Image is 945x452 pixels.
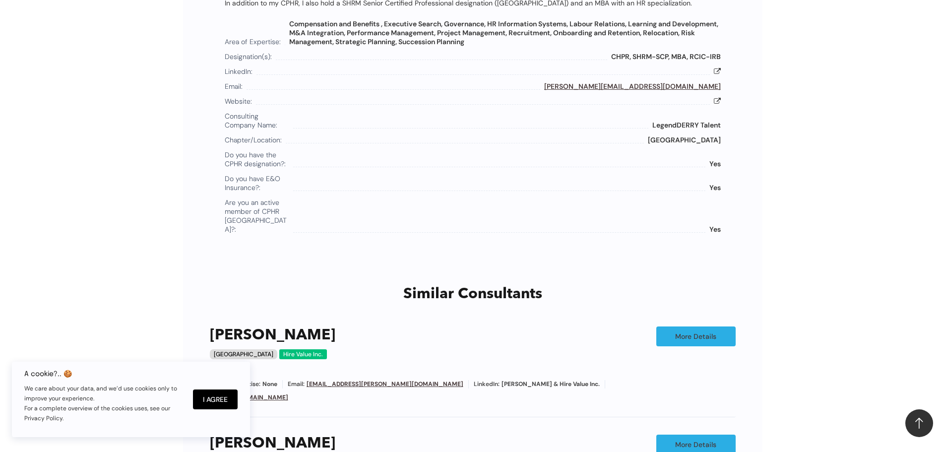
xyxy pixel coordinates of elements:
[279,349,327,359] div: Hire Value Inc.
[289,19,721,46] span: Compensation and Benefits , Executive Search, Governance, HR Information Systems, Labour Relation...
[24,384,183,423] p: We care about your data, and we’d use cookies only to improve your experience. For a complete ove...
[210,349,277,359] div: [GEOGRAPHIC_DATA]
[210,326,335,344] a: [PERSON_NAME]
[714,67,721,76] span: https://www.linkedin.com/in/derrymike/
[709,225,721,234] span: Yes
[289,19,718,46] span: Compensation and Benefits , Executive Search, Governance, HR Information Systems, Labour Relation...
[648,135,721,144] span: [GEOGRAPHIC_DATA]
[225,52,272,61] span: Designation(s)
[652,121,721,129] span: LegendDERRY Talent
[544,82,721,91] span: mike@mikederry.ca
[474,380,500,388] span: LinkedIn:
[307,380,463,388] a: [EMAIL_ADDRESS][PERSON_NAME][DOMAIN_NAME]
[502,380,600,388] span: [PERSON_NAME] & Hire Value Inc.
[225,67,252,76] span: LinkedIn
[709,183,721,192] span: Yes
[225,97,252,106] span: Website
[544,82,721,91] a: [PERSON_NAME][EMAIL_ADDRESS][DOMAIN_NAME]
[714,97,721,106] span: https://legendderry.com/
[24,370,183,378] h6: A cookie?.. 🍪
[237,393,288,401] a: [DOMAIN_NAME]
[210,283,736,306] h2: Similar Consultants
[709,159,721,168] span: Yes
[193,389,238,409] button: I Agree
[225,198,289,234] span: Are you an active member of CPHR Alberta?
[288,380,305,388] span: Email:
[611,52,721,61] span: CHPR, SHRM-SCP, MBA, RCIC-IRB
[656,326,736,346] a: More Details
[225,82,243,91] span: Email
[225,112,289,129] span: Consulting Company Name
[225,135,282,144] span: Chapter/Location
[225,150,289,168] span: Do you have the CPHR designation?
[262,380,277,388] span: None
[225,37,281,46] span: Area of Expertise
[648,135,721,144] span: Calgary
[225,174,289,192] span: Do you have E&O Insurance?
